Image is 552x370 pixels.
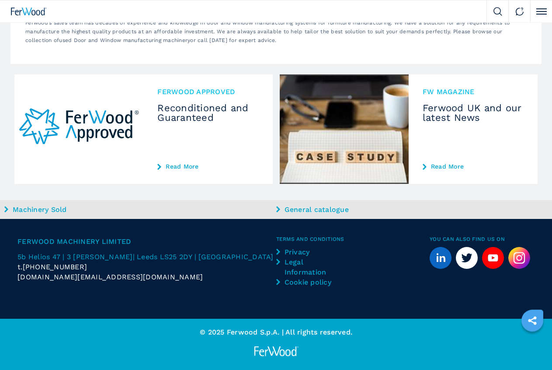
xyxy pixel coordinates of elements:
[14,74,143,184] img: Reconditioned and Guaranteed
[133,253,274,261] span: | Leeds LS25 2DY | [GEOGRAPHIC_DATA]
[430,236,535,242] span: You can also find us on
[508,247,530,269] img: Instagram
[276,247,337,257] a: Privacy
[253,346,300,357] img: Ferwood
[276,236,430,242] span: Terms and Conditions
[4,204,274,215] a: Machinery Sold
[423,103,524,123] h3: Ferwood UK and our latest News
[190,37,276,43] span: or call [DATE] for expert advice.
[493,7,502,16] img: Search
[17,272,203,282] span: [DOMAIN_NAME][EMAIL_ADDRESS][DOMAIN_NAME]
[157,88,258,95] span: Ferwood Approved
[515,7,524,16] img: Contact us
[521,310,543,331] a: sharethis
[20,328,532,337] p: © 2025 Ferwood S.p.A. | All rights reserved.
[456,247,478,269] a: twitter
[17,262,276,272] div: t.
[423,88,524,95] span: FW MAGAZINE
[23,262,87,272] span: [PHONE_NUMBER]
[530,0,552,22] button: Click to toggle menu
[11,7,47,15] img: Ferwood
[59,37,190,43] span: used Door and Window manufacturing machinery
[280,74,409,184] img: Ferwood UK and our latest News
[276,277,337,287] a: Cookie policy
[17,253,133,261] span: 5b Helios 47 | 3 [PERSON_NAME]
[276,204,546,215] a: General catalogue
[17,236,276,247] span: Ferwood Machinery Limited
[25,20,510,43] span: Ferwood’s sales team has decades of experience and knowledge in door and window manufacturing sys...
[276,257,337,277] a: Legal Information
[423,163,524,170] a: Read More
[515,331,545,363] iframe: Chat
[157,103,258,123] h3: Reconditioned and Guaranteed
[482,247,504,269] a: youtube
[17,252,276,262] a: 5b Helios 47 | 3 [PERSON_NAME]| Leeds LS25 2DY | [GEOGRAPHIC_DATA]
[157,163,258,170] a: Read More
[430,247,451,269] a: linkedin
